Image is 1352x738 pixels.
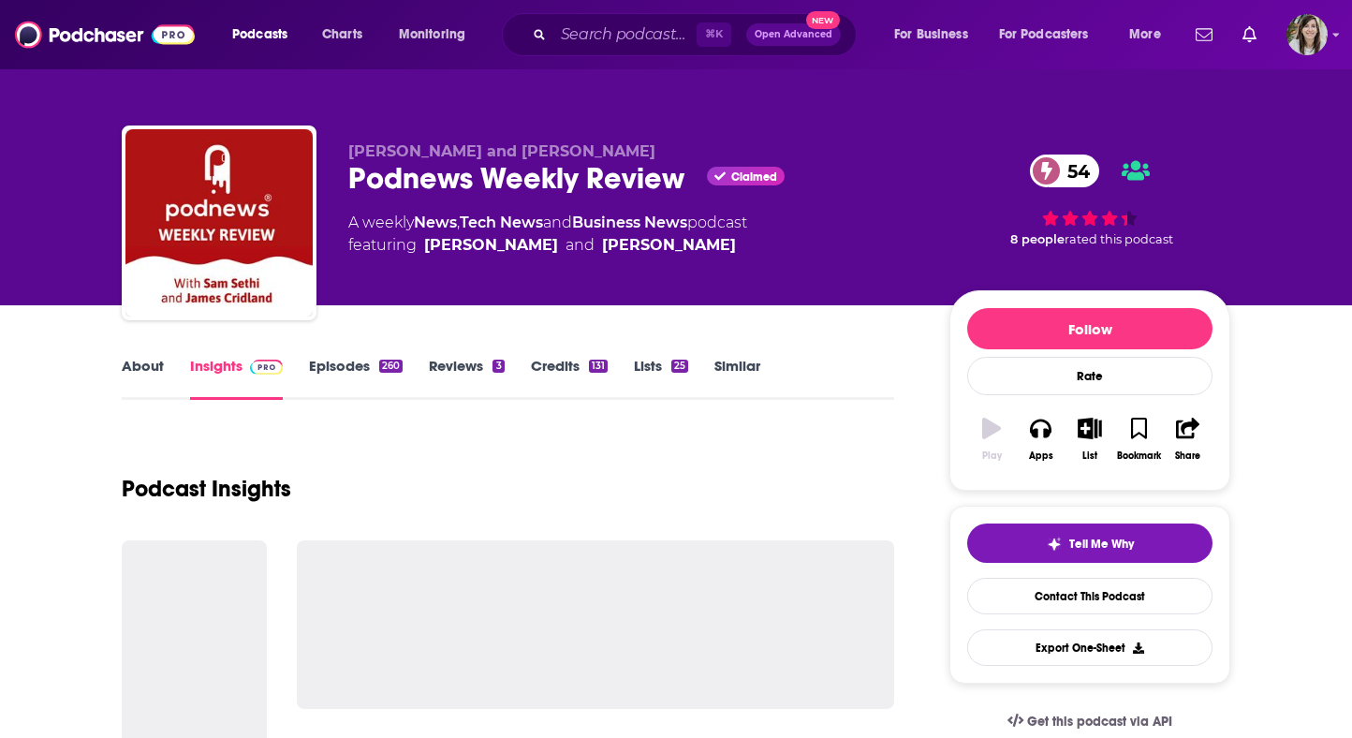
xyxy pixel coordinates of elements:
[1286,14,1328,55] img: User Profile
[1164,406,1212,473] button: Share
[602,234,736,257] a: James Cridland
[386,20,490,50] button: open menu
[379,360,403,373] div: 260
[322,22,362,48] span: Charts
[572,214,687,231] a: Business News
[967,357,1212,395] div: Rate
[634,357,688,400] a: Lists25
[1065,406,1114,473] button: List
[894,22,968,48] span: For Business
[1030,155,1099,187] a: 54
[348,212,747,257] div: A weekly podcast
[566,234,595,257] span: and
[999,22,1089,48] span: For Podcasters
[671,360,688,373] div: 25
[543,214,572,231] span: and
[987,20,1116,50] button: open menu
[746,23,841,46] button: Open AdvancedNew
[949,142,1230,258] div: 54 8 peoplerated this podcast
[967,524,1212,563] button: tell me why sparkleTell Me Why
[429,357,504,400] a: Reviews3
[1235,19,1264,51] a: Show notifications dropdown
[553,20,697,50] input: Search podcasts, credits, & more...
[460,214,543,231] a: Tech News
[399,22,465,48] span: Monitoring
[967,406,1016,473] button: Play
[1016,406,1065,473] button: Apps
[122,475,291,503] h1: Podcast Insights
[589,360,608,373] div: 131
[1069,537,1134,552] span: Tell Me Why
[967,578,1212,614] a: Contact This Podcast
[1049,155,1099,187] span: 54
[967,308,1212,349] button: Follow
[967,629,1212,666] button: Export One-Sheet
[190,357,283,400] a: InsightsPodchaser Pro
[1129,22,1161,48] span: More
[232,22,287,48] span: Podcasts
[219,20,312,50] button: open menu
[1010,232,1065,246] span: 8 people
[1116,20,1184,50] button: open menu
[806,11,840,29] span: New
[348,142,655,160] span: [PERSON_NAME] and [PERSON_NAME]
[982,450,1002,462] div: Play
[457,214,460,231] span: ,
[1082,450,1097,462] div: List
[125,129,313,317] img: Podnews Weekly Review
[697,22,731,47] span: ⌘ K
[881,20,992,50] button: open menu
[250,360,283,375] img: Podchaser Pro
[310,20,374,50] a: Charts
[1114,406,1163,473] button: Bookmark
[414,214,457,231] a: News
[309,357,403,400] a: Episodes260
[1286,14,1328,55] button: Show profile menu
[424,234,558,257] div: [PERSON_NAME]
[1065,232,1173,246] span: rated this podcast
[492,360,504,373] div: 3
[531,357,608,400] a: Credits131
[520,13,874,56] div: Search podcasts, credits, & more...
[15,17,195,52] img: Podchaser - Follow, Share and Rate Podcasts
[1175,450,1200,462] div: Share
[1047,537,1062,552] img: tell me why sparkle
[1027,714,1172,730] span: Get this podcast via API
[755,30,832,39] span: Open Advanced
[348,234,747,257] span: featuring
[731,172,777,182] span: Claimed
[1117,450,1161,462] div: Bookmark
[1188,19,1220,51] a: Show notifications dropdown
[1029,450,1053,462] div: Apps
[714,357,760,400] a: Similar
[1286,14,1328,55] span: Logged in as devinandrade
[122,357,164,400] a: About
